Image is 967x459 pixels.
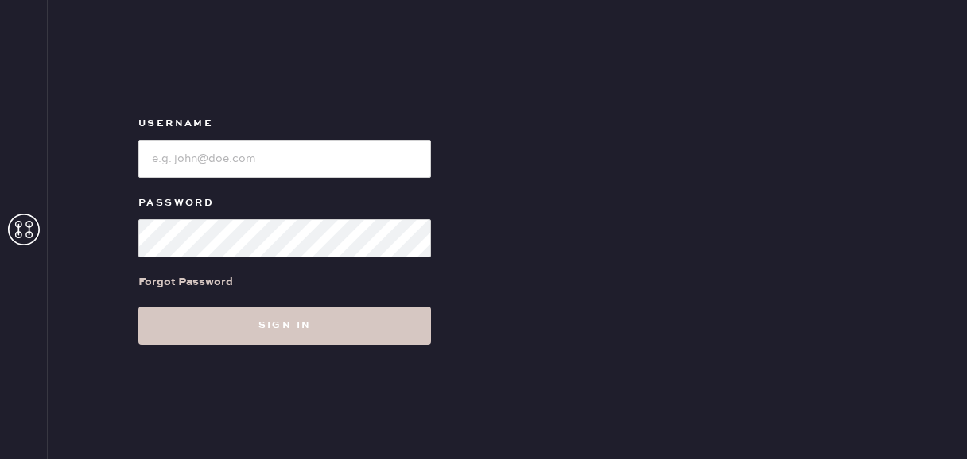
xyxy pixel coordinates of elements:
[138,194,431,213] label: Password
[138,114,431,133] label: Username
[138,257,233,307] a: Forgot Password
[138,273,233,291] div: Forgot Password
[138,140,431,178] input: e.g. john@doe.com
[138,307,431,345] button: Sign in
